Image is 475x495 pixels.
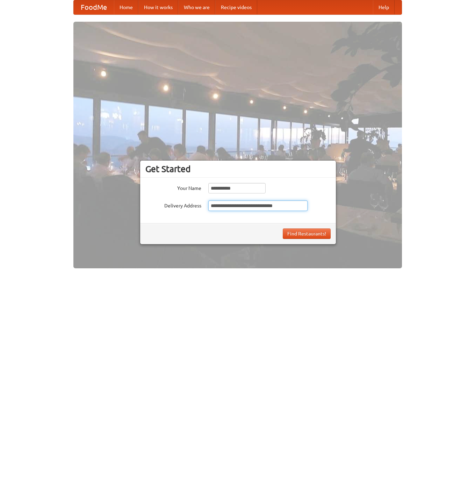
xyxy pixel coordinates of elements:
a: Home [114,0,138,14]
button: Find Restaurants! [283,228,331,239]
a: FoodMe [74,0,114,14]
a: Who we are [178,0,215,14]
label: Delivery Address [145,200,201,209]
a: How it works [138,0,178,14]
a: Recipe videos [215,0,257,14]
h3: Get Started [145,164,331,174]
a: Help [373,0,395,14]
label: Your Name [145,183,201,192]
